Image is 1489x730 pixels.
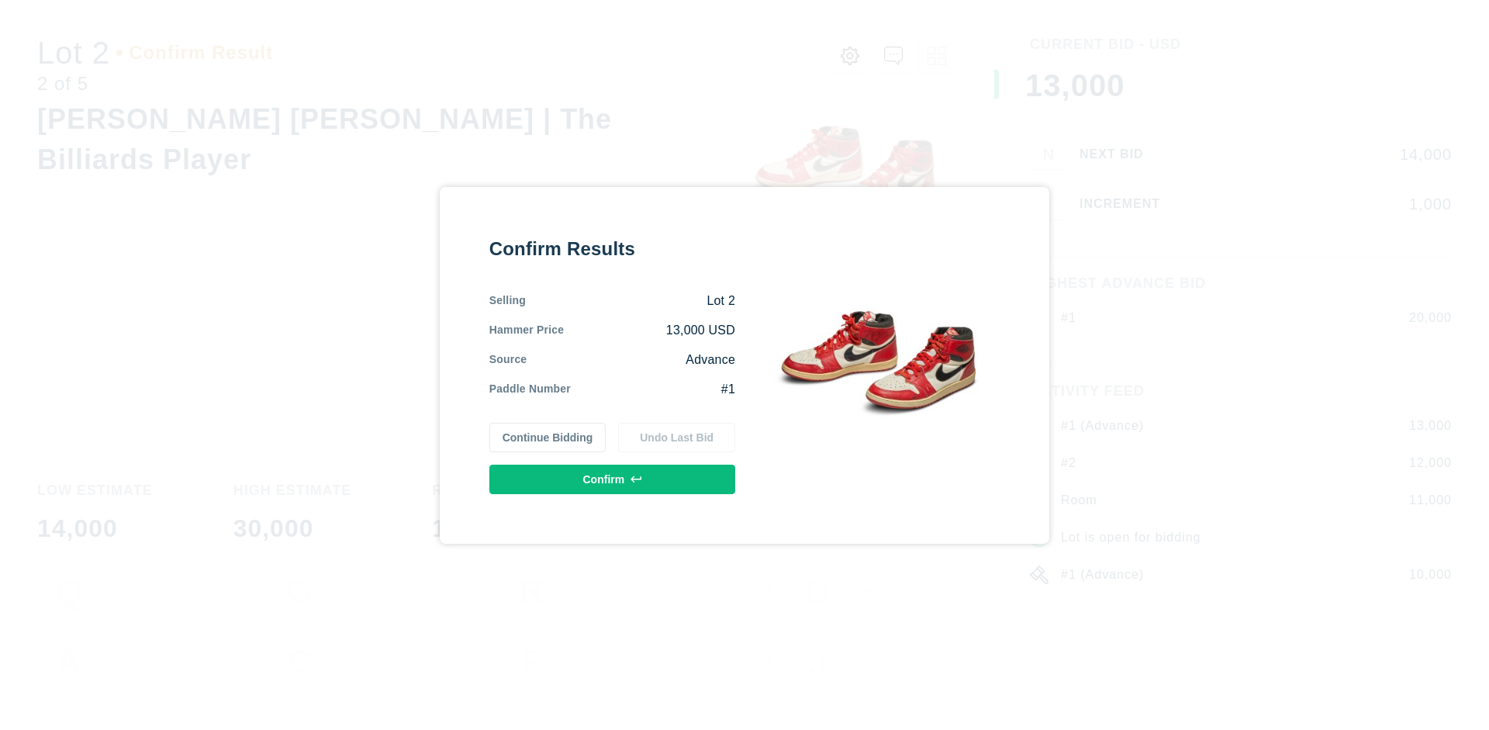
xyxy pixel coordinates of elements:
[489,465,735,494] button: Confirm
[489,237,735,261] div: Confirm Results
[526,292,735,310] div: Lot 2
[489,351,527,368] div: Source
[489,292,526,310] div: Selling
[489,322,565,339] div: Hammer Price
[618,423,735,452] button: Undo Last Bid
[489,381,571,398] div: Paddle Number
[527,351,735,368] div: Advance
[571,381,735,398] div: #1
[564,322,735,339] div: 13,000 USD
[489,423,606,452] button: Continue Bidding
